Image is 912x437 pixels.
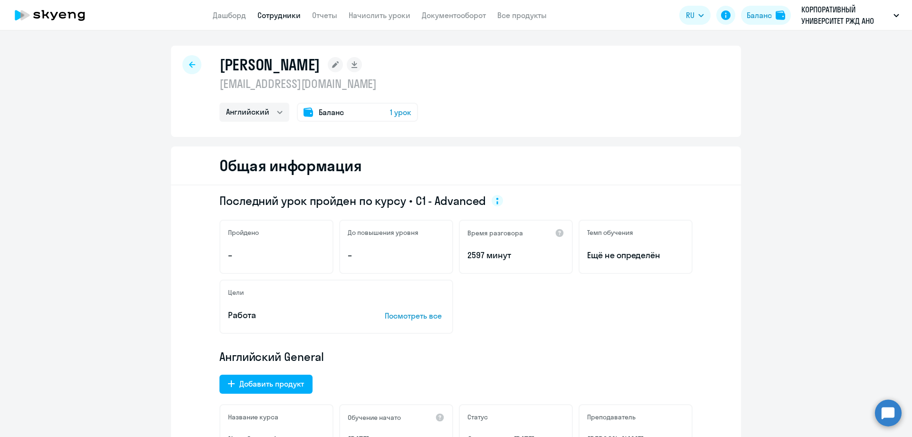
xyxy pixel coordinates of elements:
span: Баланс [319,107,344,118]
p: – [348,249,445,262]
a: Все продукты [497,10,547,20]
p: 2597 минут [467,249,564,262]
h5: Темп обучения [587,228,633,237]
h5: Обучение начато [348,413,401,422]
h2: Общая информация [219,156,361,175]
span: Ещё не определён [587,249,684,262]
button: RU [679,6,711,25]
h5: Пройдено [228,228,259,237]
a: Начислить уроки [349,10,410,20]
a: Дашборд [213,10,246,20]
span: Последний урок пройден по курсу • C1 - Advanced [219,193,486,208]
p: Посмотреть все [385,310,445,321]
p: [EMAIL_ADDRESS][DOMAIN_NAME] [219,76,418,91]
p: КОРПОРАТИВНЫЙ УНИВЕРСИТЕТ РЖД АНО ДПО, RZD (РЖД)/ Российские железные дороги ООО_ KAM [801,4,890,27]
h5: Цели [228,288,244,297]
img: balance [776,10,785,20]
a: Отчеты [312,10,337,20]
span: Английский General [219,349,324,364]
div: Добавить продукт [239,378,304,389]
h5: Время разговора [467,229,523,237]
span: RU [686,10,694,21]
p: – [228,249,325,262]
h5: До повышения уровня [348,228,418,237]
div: Баланс [747,10,772,21]
h5: Преподаватель [587,413,636,421]
a: Документооборот [422,10,486,20]
a: Сотрудники [257,10,301,20]
h5: Статус [467,413,488,421]
button: Балансbalance [741,6,791,25]
button: Добавить продукт [219,375,313,394]
p: Работа [228,309,355,321]
h1: [PERSON_NAME] [219,55,320,74]
h5: Название курса [228,413,278,421]
span: 1 урок [390,107,411,118]
button: КОРПОРАТИВНЫЙ УНИВЕРСИТЕТ РЖД АНО ДПО, RZD (РЖД)/ Российские железные дороги ООО_ KAM [797,4,904,27]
